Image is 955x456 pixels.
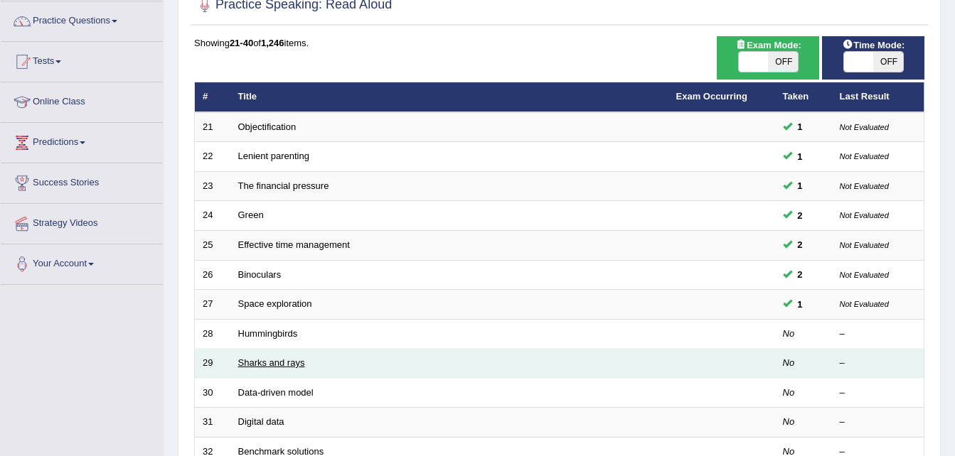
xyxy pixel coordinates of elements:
[783,357,795,368] em: No
[195,378,230,408] td: 30
[792,237,809,252] span: You can still take this question
[676,91,747,102] a: Exam Occurring
[1,204,163,239] a: Strategy Videos
[730,38,806,53] span: Exam Mode:
[840,182,889,190] small: Not Evaluated
[840,123,889,131] small: Not Evaluated
[194,36,924,50] div: Showing of items.
[783,416,795,427] em: No
[238,357,305,368] a: Sharks and rays
[195,349,230,379] td: 29
[238,151,309,161] a: Lenient parenting
[238,180,329,191] a: The financial pressure
[238,298,312,309] a: Space exploration
[832,82,924,112] th: Last Result
[195,201,230,231] td: 24
[238,269,282,280] a: Binoculars
[195,142,230,172] td: 22
[195,408,230,438] td: 31
[195,112,230,142] td: 21
[840,211,889,219] small: Not Evaluated
[775,82,832,112] th: Taken
[792,149,809,164] span: You can still take this question
[261,38,284,48] b: 1,246
[840,357,917,370] div: –
[238,210,264,220] a: Green
[230,82,668,112] th: Title
[238,416,284,427] a: Digital data
[238,121,297,132] a: Objectification
[840,327,917,341] div: –
[840,241,889,249] small: Not Evaluated
[195,290,230,320] td: 27
[1,123,163,158] a: Predictions
[783,328,795,339] em: No
[792,297,809,312] span: You can still take this question
[840,386,917,400] div: –
[783,387,795,398] em: No
[1,163,163,199] a: Success Stories
[195,171,230,201] td: 23
[195,260,230,290] td: 26
[873,52,903,72] span: OFF
[840,152,889,161] small: Not Evaluated
[792,208,809,223] span: You can still take this question
[836,38,910,53] span: Time Mode:
[195,319,230,349] td: 28
[768,52,798,72] span: OFF
[840,300,889,308] small: Not Evaluated
[195,82,230,112] th: #
[238,328,298,339] a: Hummingbirds
[1,42,163,77] a: Tests
[792,119,809,134] span: You can still take this question
[1,244,163,280] a: Your Account
[238,387,314,398] a: Data-driven model
[840,416,917,429] div: –
[792,267,809,282] span: You can still take this question
[840,271,889,279] small: Not Evaluated
[1,1,163,37] a: Practice Questions
[195,231,230,261] td: 25
[238,239,350,250] a: Effective time management
[792,178,809,193] span: You can still take this question
[1,82,163,118] a: Online Class
[230,38,253,48] b: 21-40
[717,36,819,80] div: Show exams occurring in exams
